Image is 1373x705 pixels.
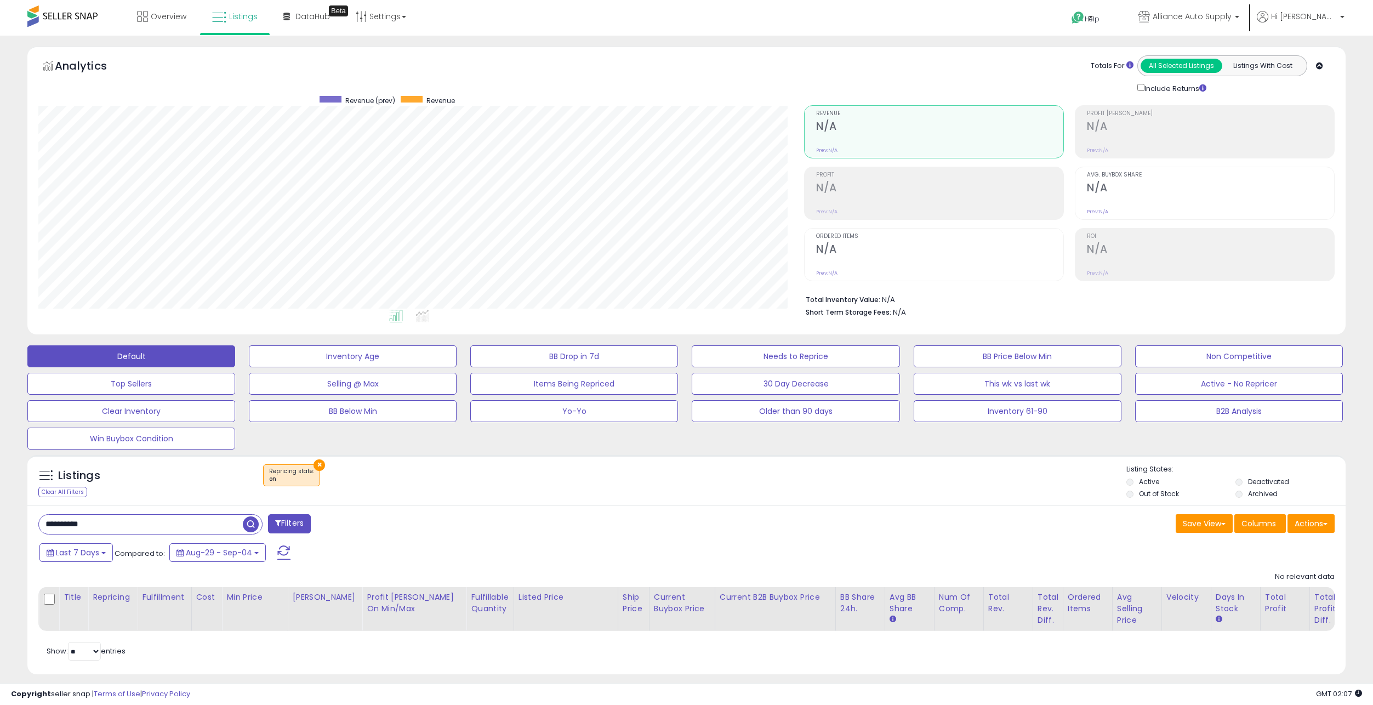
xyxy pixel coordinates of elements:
div: Ordered Items [1068,592,1108,615]
div: Current B2B Buybox Price [720,592,831,603]
div: Total Rev. Diff. [1038,592,1058,626]
small: Prev: N/A [1087,208,1108,215]
span: Profit [816,172,1063,178]
button: Save View [1176,514,1233,533]
button: Inventory Age [249,345,457,367]
button: BB Below Min [249,400,457,422]
h2: N/A [816,243,1063,258]
span: ROI [1087,234,1334,240]
span: Avg. Buybox Share [1087,172,1334,178]
div: Fulfillable Quantity [471,592,509,615]
h5: Analytics [55,58,128,76]
label: Deactivated [1248,477,1289,486]
button: Filters [268,514,311,533]
div: Listed Price [519,592,613,603]
span: Listings [229,11,258,22]
span: Repricing state : [269,467,314,484]
div: [PERSON_NAME] [292,592,357,603]
span: Help [1085,14,1099,24]
div: seller snap | | [11,689,190,700]
b: Total Inventory Value: [806,295,880,304]
button: Selling @ Max [249,373,457,395]
span: Profit [PERSON_NAME] [1087,111,1334,117]
small: Avg BB Share. [890,615,896,624]
small: Days In Stock. [1216,615,1222,624]
div: on [269,475,314,483]
h2: N/A [1087,243,1334,258]
button: Columns [1234,514,1286,533]
small: Prev: N/A [816,270,838,276]
div: Profit [PERSON_NAME] on Min/Max [367,592,462,615]
span: Revenue (prev) [345,96,395,105]
span: Compared to: [115,548,165,559]
div: Totals For [1091,61,1133,71]
strong: Copyright [11,689,51,699]
button: Items Being Repriced [470,373,678,395]
h5: Listings [58,468,100,484]
button: Default [27,345,235,367]
small: Prev: N/A [1087,270,1108,276]
div: BB Share 24h. [840,592,880,615]
span: Revenue [816,111,1063,117]
span: 2025-09-12 02:07 GMT [1316,689,1362,699]
div: Current Buybox Price [654,592,710,615]
button: B2B Analysis [1135,400,1343,422]
a: Terms of Use [94,689,140,699]
small: Prev: N/A [816,147,838,153]
button: Last 7 Days [39,543,113,562]
i: Get Help [1071,11,1085,25]
div: Velocity [1166,592,1206,603]
div: Total Profit [1265,592,1305,615]
div: Avg Selling Price [1117,592,1157,626]
a: Privacy Policy [142,689,190,699]
h2: N/A [1087,120,1334,135]
span: DataHub [295,11,330,22]
button: Win Buybox Condition [27,428,235,450]
span: Ordered Items [816,234,1063,240]
div: Fulfillment [142,592,186,603]
b: Short Term Storage Fees: [806,308,891,317]
div: Tooltip anchor [329,5,348,16]
button: BB Price Below Min [914,345,1121,367]
span: Hi [PERSON_NAME] [1271,11,1337,22]
li: N/A [806,292,1326,305]
div: Clear All Filters [38,487,87,497]
h2: N/A [816,181,1063,196]
label: Out of Stock [1139,489,1179,498]
button: × [314,459,325,471]
div: No relevant data [1275,572,1335,582]
div: Include Returns [1129,82,1220,94]
div: Days In Stock [1216,592,1256,615]
small: Prev: N/A [1087,147,1108,153]
span: Columns [1241,518,1276,529]
small: Prev: N/A [816,208,838,215]
h2: N/A [1087,181,1334,196]
span: Last 7 Days [56,547,99,558]
div: Num of Comp. [939,592,979,615]
h2: N/A [816,120,1063,135]
th: The percentage added to the cost of goods (COGS) that forms the calculator for Min & Max prices. [362,587,466,631]
button: Active - No Repricer [1135,373,1343,395]
button: Actions [1287,514,1335,533]
div: Min Price [226,592,283,603]
button: This wk vs last wk [914,373,1121,395]
span: N/A [893,307,906,317]
button: Inventory 61-90 [914,400,1121,422]
label: Active [1139,477,1159,486]
div: Title [64,592,83,603]
span: Show: entries [47,646,126,656]
button: Top Sellers [27,373,235,395]
button: Clear Inventory [27,400,235,422]
button: Non Competitive [1135,345,1343,367]
a: Hi [PERSON_NAME] [1257,11,1344,36]
button: BB Drop in 7d [470,345,678,367]
span: Alliance Auto Supply [1153,11,1232,22]
a: Help [1063,3,1121,36]
span: Overview [151,11,186,22]
button: Aug-29 - Sep-04 [169,543,266,562]
button: Listings With Cost [1222,59,1303,73]
div: Cost [196,592,218,603]
button: Yo-Yo [470,400,678,422]
span: Aug-29 - Sep-04 [186,547,252,558]
div: Repricing [93,592,133,603]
